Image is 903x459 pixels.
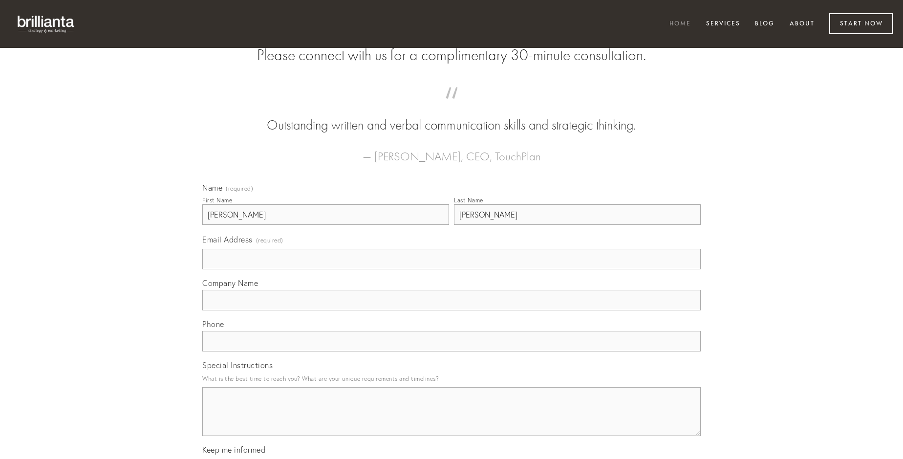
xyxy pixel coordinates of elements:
[202,183,222,193] span: Name
[783,16,821,32] a: About
[218,97,685,135] blockquote: Outstanding written and verbal communication skills and strategic thinking.
[202,360,273,370] span: Special Instructions
[749,16,781,32] a: Blog
[218,135,685,166] figcaption: — [PERSON_NAME], CEO, TouchPlan
[218,97,685,116] span: “
[829,13,893,34] a: Start Now
[663,16,697,32] a: Home
[226,186,253,192] span: (required)
[202,235,253,244] span: Email Address
[202,46,701,65] h2: Please connect with us for a complimentary 30-minute consultation.
[700,16,747,32] a: Services
[202,372,701,385] p: What is the best time to reach you? What are your unique requirements and timelines?
[454,197,483,204] div: Last Name
[202,278,258,288] span: Company Name
[202,319,224,329] span: Phone
[202,445,265,455] span: Keep me informed
[202,197,232,204] div: First Name
[10,10,83,38] img: brillianta - research, strategy, marketing
[256,234,283,247] span: (required)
